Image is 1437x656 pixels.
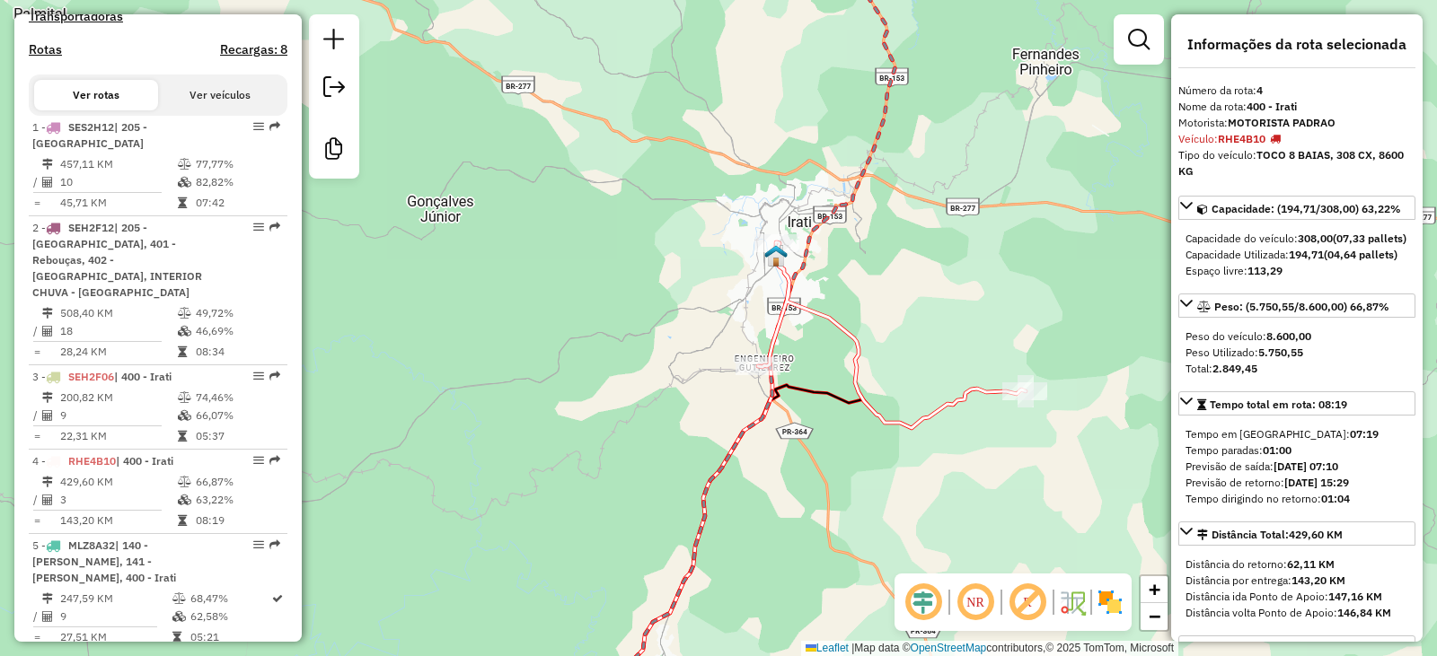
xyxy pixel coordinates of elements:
[32,221,202,299] span: 2 -
[1218,132,1265,145] strong: RHE4B10
[1178,131,1415,147] div: Veículo:
[1178,391,1415,415] a: Tempo total em rota: 08:19
[1178,196,1415,220] a: Capacidade: (194,71/308,00) 63,22%
[1186,459,1408,475] div: Previsão de saída:
[158,80,282,110] button: Ver veículos
[42,494,53,505] i: Total de Atividades
[1214,300,1389,313] span: Peso: (5.750,55/8.600,00) 66,87%
[178,159,191,170] i: % de utilização do peso
[42,392,53,403] i: Distância Total
[59,608,172,625] td: 9
[1178,83,1415,99] div: Número da rota:
[253,371,264,381] em: Opções
[902,581,945,624] span: Ocultar deslocamento
[42,308,53,319] i: Distância Total
[1289,248,1324,261] strong: 194,71
[1284,476,1349,489] strong: [DATE] 15:29
[1186,589,1408,605] div: Distância ida Ponto de Apoio:
[195,343,280,361] td: 08:34
[220,42,287,57] h4: Recargas: 8
[1186,247,1408,263] div: Capacidade Utilizada:
[59,304,177,322] td: 508,40 KM
[1337,606,1391,619] strong: 146,84 KM
[195,194,280,212] td: 07:42
[68,538,115,552] span: MLZ8A32
[32,538,176,584] span: 5 -
[1274,459,1338,473] strong: [DATE] 07:10
[195,304,280,322] td: 49,72%
[1212,362,1257,375] strong: 2.849,45
[1178,147,1415,179] div: Tipo do veículo:
[178,431,187,442] i: Tempo total em rota
[32,427,41,445] td: =
[1228,116,1336,129] strong: MOTORISTA PADRAO
[178,308,191,319] i: % de utilização do peso
[764,244,788,267] img: PA Irati
[851,642,854,654] span: |
[1298,232,1333,245] strong: 308,00
[178,410,191,421] i: % de utilização da cubagem
[59,491,177,509] td: 3
[1324,248,1397,261] strong: (04,64 pallets)
[32,512,41,529] td: =
[178,515,187,526] i: Tempo total em rota
[1197,527,1343,543] div: Distância Total:
[42,159,53,170] i: Distância Total
[1292,573,1345,587] strong: 143,20 KM
[1186,605,1408,621] div: Distância volta Ponto de Apoio:
[195,473,280,491] td: 66,87%
[32,322,41,340] td: /
[178,392,191,403] i: % de utilização do peso
[1178,36,1415,53] h4: Informações da rota selecionada
[1141,576,1168,603] a: Zoom in
[1149,578,1160,600] span: +
[1006,581,1049,624] span: Exibir rótulo
[178,477,191,487] i: % de utilização do peso
[32,538,176,584] span: | 140 - [PERSON_NAME], 141 - [PERSON_NAME], 400 - Irati
[59,194,177,212] td: 45,71 KM
[34,80,158,110] button: Ver rotas
[1058,588,1087,617] img: Fluxo de ruas
[178,177,191,188] i: % de utilização da cubagem
[253,121,264,132] em: Opções
[1178,148,1404,178] strong: TOCO 8 BAIAS, 308 CX, 8600 KG
[32,608,41,625] td: /
[42,177,53,188] i: Total de Atividades
[32,628,41,646] td: =
[59,628,172,646] td: 27,51 KM
[42,477,53,487] i: Distância Total
[1178,521,1415,546] a: Distância Total:429,60 KM
[32,221,202,299] span: | 205 - [GEOGRAPHIC_DATA], 401 - Rebouças, 402 - [GEOGRAPHIC_DATA], INTERIOR CHUVA - [GEOGRAPHIC_...
[59,322,177,340] td: 18
[42,326,53,337] i: Total de Atividades
[59,389,177,407] td: 200,82 KM
[68,370,114,383] span: SEH2F06
[316,69,352,109] a: Exportar sessão
[1186,231,1408,247] div: Capacidade do veículo:
[59,427,177,445] td: 22,31 KM
[114,370,172,383] span: | 400 - Irati
[1186,426,1408,442] div: Tempo em [GEOGRAPHIC_DATA]:
[1247,100,1297,113] strong: 400 - Irati
[29,42,62,57] a: Rotas
[1141,603,1168,630] a: Zoom out
[316,131,352,171] a: Criar modelo
[59,173,177,191] td: 10
[195,491,280,509] td: 63,22%
[1178,223,1415,286] div: Capacidade: (194,71/308,00) 63,22%
[59,155,177,173] td: 457,11 KM
[1186,475,1408,491] div: Previsão de retorno:
[172,611,186,622] i: % de utilização da cubagem
[59,473,177,491] td: 429,60 KM
[1287,557,1335,571] strong: 62,11 KM
[1178,293,1415,318] a: Peso: (5.750,55/8.600,00) 66,87%
[195,322,280,340] td: 46,69%
[1350,427,1379,441] strong: 07:19
[1186,345,1408,361] div: Peso Utilizado:
[801,641,1178,656] div: Map data © contributors,© 2025 TomTom, Microsoft
[1178,419,1415,514] div: Tempo total em rota: 08:19
[190,608,270,625] td: 62,58%
[269,371,280,381] em: Rota exportada
[1289,528,1343,541] span: 429,60 KM
[1256,83,1263,97] strong: 4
